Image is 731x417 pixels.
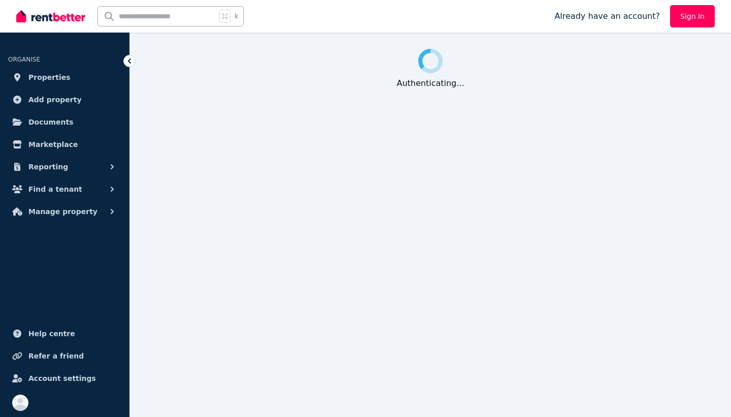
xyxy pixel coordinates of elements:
a: Account settings [8,368,121,389]
span: Find a tenant [28,183,82,195]
span: Marketplace [28,138,78,151]
span: Manage property [28,205,97,218]
a: Documents [8,112,121,132]
button: Reporting [8,157,121,177]
button: Find a tenant [8,179,121,199]
span: ORGANISE [8,56,40,63]
span: Documents [28,116,74,128]
a: Marketplace [8,134,121,155]
span: Add property [28,94,82,106]
button: Manage property [8,201,121,222]
a: Add property [8,90,121,110]
a: Sign In [670,5,715,27]
img: RentBetter [16,9,85,24]
span: Properties [28,71,71,83]
span: Reporting [28,161,68,173]
span: Help centre [28,327,75,340]
span: Refer a friend [28,350,84,362]
div: Authenticating ... [396,77,464,90]
span: k [235,12,238,20]
span: Account settings [28,372,96,384]
a: Properties [8,67,121,87]
span: Already have an account? [554,10,660,22]
a: Refer a friend [8,346,121,366]
a: Help centre [8,323,121,344]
